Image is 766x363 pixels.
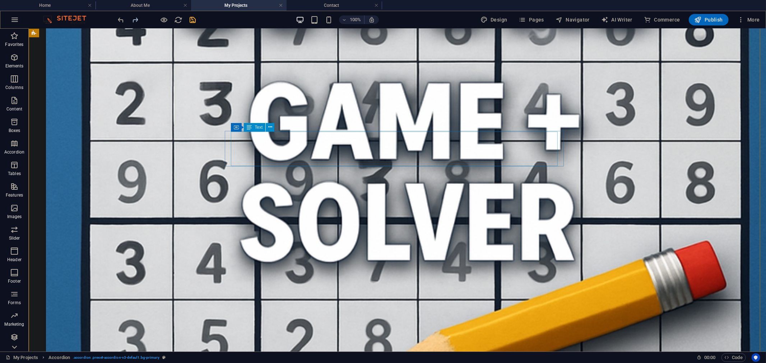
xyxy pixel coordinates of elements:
h6: Session time [697,353,716,362]
span: Design [481,16,507,23]
button: Code [721,353,746,362]
p: Header [7,257,22,263]
button: save [189,15,197,24]
span: : [709,355,710,360]
p: Elements [5,63,24,69]
img: Editor Logo [41,15,95,24]
span: More [737,16,760,23]
button: reload [174,15,183,24]
i: On resize automatically adjust zoom level to fit chosen device. [368,16,375,23]
button: Click here to leave preview mode and continue editing [160,15,168,24]
button: Design [478,14,510,25]
span: Publish [695,16,723,23]
span: Text [255,125,263,129]
span: . accordion .preset-accordion-v3-default .bg-primary [73,353,159,362]
nav: breadcrumb [48,353,166,362]
span: Code [725,353,743,362]
button: Publish [689,14,729,25]
p: Content [6,106,22,112]
span: Pages [519,16,544,23]
button: Commerce [641,14,683,25]
button: Pages [516,14,547,25]
p: Forms [8,300,21,306]
span: Click to select. Double-click to edit [48,353,70,362]
p: Tables [8,171,21,176]
p: Features [6,192,23,198]
button: undo [117,15,125,24]
span: Commerce [644,16,680,23]
button: More [734,14,763,25]
button: Usercentrics [752,353,760,362]
i: This element is a customizable preset [162,355,166,359]
p: Footer [8,278,21,284]
button: Navigator [553,14,593,25]
span: 00 00 [704,353,715,362]
h4: About Me [96,1,191,9]
h4: My Projects [191,1,287,9]
i: Undo: Change text (Ctrl+Z) [117,16,125,24]
button: 100% [339,15,365,24]
i: Save (Ctrl+S) [189,16,197,24]
h6: 100% [350,15,361,24]
p: Columns [5,85,23,90]
span: Navigator [556,16,590,23]
p: Favorites [5,42,23,47]
p: Slider [9,235,20,241]
span: AI Writer [601,16,632,23]
p: Images [7,214,22,220]
h4: Contact [287,1,382,9]
i: Reload page [175,16,183,24]
p: Accordion [4,149,24,155]
p: Boxes [9,128,20,133]
p: Marketing [4,321,24,327]
button: AI Writer [598,14,635,25]
a: Click to cancel selection. Double-click to open Pages [6,353,38,362]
